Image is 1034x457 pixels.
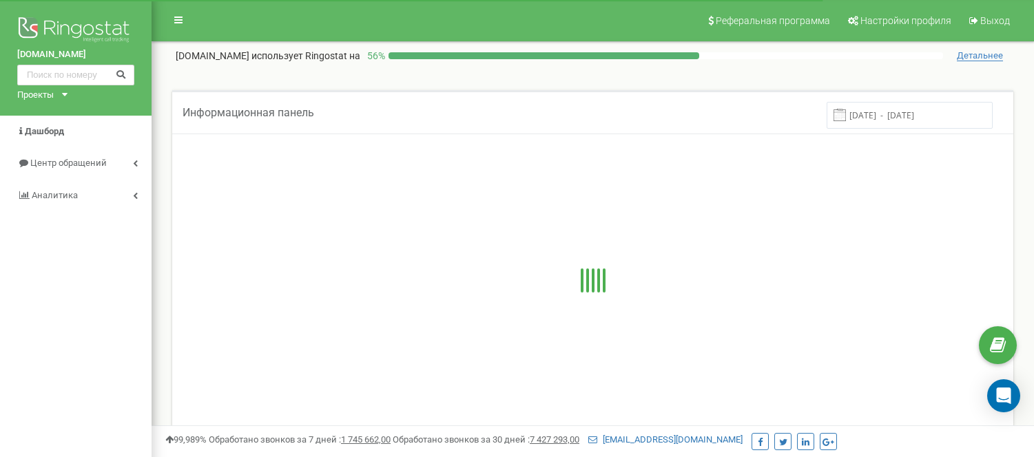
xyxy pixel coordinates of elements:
[176,49,360,63] p: [DOMAIN_NAME]
[360,49,389,63] p: 56 %
[32,190,78,200] span: Аналитика
[17,89,54,102] div: Проекты
[209,434,391,445] span: Обработано звонков за 7 дней :
[341,434,391,445] u: 1 745 662,00
[393,434,579,445] span: Обработано звонков за 30 дней :
[980,15,1010,26] span: Выход
[716,15,830,26] span: Реферальная программа
[530,434,579,445] u: 7 427 293,00
[17,14,134,48] img: Ringostat logo
[17,48,134,61] a: [DOMAIN_NAME]
[860,15,951,26] span: Настройки профиля
[251,50,360,61] span: использует Ringostat на
[987,379,1020,412] div: Open Intercom Messenger
[30,158,107,168] span: Центр обращений
[588,434,743,445] a: [EMAIL_ADDRESS][DOMAIN_NAME]
[957,50,1003,61] span: Детальнее
[165,434,207,445] span: 99,989%
[17,65,134,85] input: Поиск по номеру
[25,126,64,136] span: Дашборд
[183,106,314,119] span: Информационная панель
